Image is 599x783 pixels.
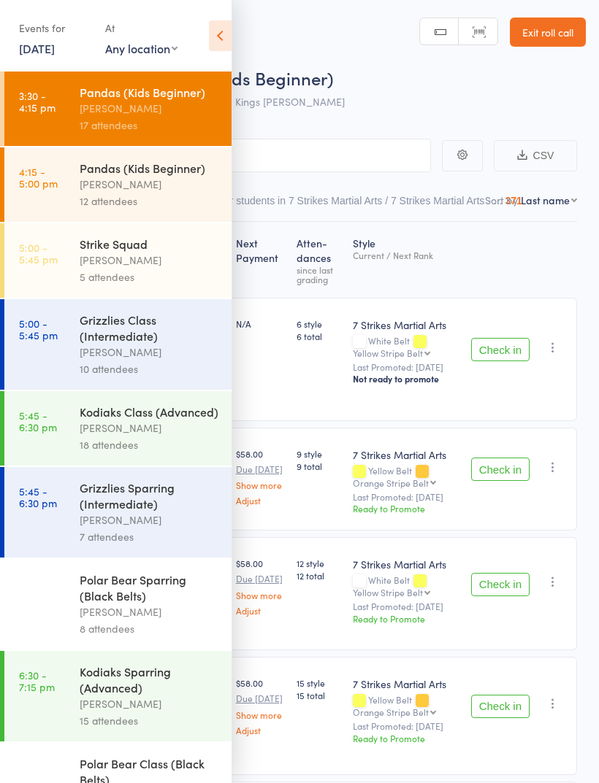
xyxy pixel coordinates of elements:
small: Due [DATE] [236,574,285,584]
div: 7 Strikes Martial Arts [353,447,459,462]
small: Last Promoted: [DATE] [353,362,459,372]
div: [PERSON_NAME] [80,100,219,117]
div: Yellow Belt [353,695,459,717]
button: CSV [494,140,577,171]
a: Show more [236,710,285,720]
div: Not ready to promote [353,373,459,385]
div: 7 Strikes Martial Arts [353,676,459,691]
time: 5:45 - 6:30 pm [19,409,57,433]
div: 7 attendees [80,528,219,545]
span: 12 total [297,569,341,582]
a: 5:00 -5:45 pmStrike Squad[PERSON_NAME]5 attendees [4,223,232,298]
div: 15 attendees [80,712,219,729]
div: Style [347,228,465,291]
a: 6:30 -7:15 pmPolar Bear Sparring (Black Belts)[PERSON_NAME]8 attendees [4,559,232,649]
div: 8 attendees [80,620,219,637]
small: Last Promoted: [DATE] [353,721,459,731]
a: 5:45 -6:30 pmKodiaks Class (Advanced)[PERSON_NAME]18 attendees [4,391,232,466]
a: [DATE] [19,40,55,56]
div: Next Payment [230,228,291,291]
div: Kodiaks Class (Advanced) [80,404,219,420]
div: $58.00 [236,676,285,734]
div: [PERSON_NAME] [80,252,219,269]
div: $58.00 [236,557,285,614]
button: Check in [471,573,530,596]
small: Due [DATE] [236,693,285,703]
button: Other students in 7 Strikes Martial Arts / 7 Strikes Martial Arts - ...371 [207,188,522,221]
a: Show more [236,590,285,600]
span: 9 total [297,460,341,472]
div: Orange Stripe Belt [353,478,429,487]
a: Adjust [236,725,285,735]
label: Sort by [485,193,518,207]
div: 7 Strikes Martial Arts [353,317,459,332]
div: White Belt [353,575,459,597]
small: Last Promoted: [DATE] [353,492,459,502]
small: Last Promoted: [DATE] [353,601,459,612]
span: Pandas (Kids Beginner) [145,66,333,90]
div: Strike Squad [80,236,219,252]
div: Pandas (Kids Beginner) [80,160,219,176]
span: Kings [PERSON_NAME] [235,94,345,109]
div: N/A [236,317,285,330]
span: 6 total [297,330,341,342]
div: Any location [105,40,178,56]
div: 10 attendees [80,360,219,377]
div: Atten­dances [291,228,347,291]
span: 12 style [297,557,341,569]
button: Check in [471,695,530,718]
div: Ready to Promote [353,732,459,744]
div: [PERSON_NAME] [80,344,219,360]
div: [PERSON_NAME] [80,176,219,193]
a: 6:30 -7:15 pmKodiaks Sparring (Advanced)[PERSON_NAME]15 attendees [4,651,232,741]
div: [PERSON_NAME] [80,603,219,620]
div: Grizzlies Sparring (Intermediate) [80,479,219,512]
time: 6:30 - 7:15 pm [19,669,55,693]
div: 5 attendees [80,269,219,285]
div: Last name [521,193,570,207]
div: White Belt [353,336,459,358]
div: Kodiaks Sparring (Advanced) [80,663,219,695]
div: Polar Bear Sparring (Black Belts) [80,571,219,603]
div: Pandas (Kids Beginner) [80,84,219,100]
button: Check in [471,338,530,361]
div: 17 attendees [80,117,219,134]
div: $58.00 [236,447,285,505]
span: 6 style [297,317,341,330]
div: Yellow Stripe Belt [353,587,423,597]
time: 4:15 - 5:00 pm [19,166,58,189]
time: 3:30 - 4:15 pm [19,90,56,113]
div: Grizzlies Class (Intermediate) [80,312,219,344]
div: At [105,16,178,40]
small: Due [DATE] [236,464,285,474]
div: Yellow Belt [353,466,459,487]
a: 5:45 -6:30 pmGrizzlies Sparring (Intermediate)[PERSON_NAME]7 attendees [4,467,232,558]
a: Exit roll call [510,18,586,47]
div: Ready to Promote [353,502,459,514]
span: 15 total [297,689,341,701]
div: 12 attendees [80,193,219,209]
div: 18 attendees [80,436,219,453]
span: 9 style [297,447,341,460]
time: 5:00 - 5:45 pm [19,242,58,265]
div: Current / Next Rank [353,250,459,260]
a: Show more [236,480,285,490]
div: Yellow Stripe Belt [353,348,423,358]
div: 7 Strikes Martial Arts [353,557,459,571]
button: Check in [471,458,530,481]
div: [PERSON_NAME] [80,420,219,436]
div: [PERSON_NAME] [80,512,219,528]
a: 5:00 -5:45 pmGrizzlies Class (Intermediate)[PERSON_NAME]10 attendees [4,299,232,390]
a: Adjust [236,495,285,505]
div: Ready to Promote [353,612,459,625]
div: Events for [19,16,91,40]
time: 5:45 - 6:30 pm [19,485,57,509]
div: since last grading [297,265,341,284]
time: 5:00 - 5:45 pm [19,317,58,341]
div: Orange Stripe Belt [353,707,429,717]
a: 4:15 -5:00 pmPandas (Kids Beginner)[PERSON_NAME]12 attendees [4,147,232,222]
a: Adjust [236,606,285,615]
time: 6:30 - 7:15 pm [19,577,55,601]
div: [PERSON_NAME] [80,695,219,712]
a: 3:30 -4:15 pmPandas (Kids Beginner)[PERSON_NAME]17 attendees [4,72,232,146]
